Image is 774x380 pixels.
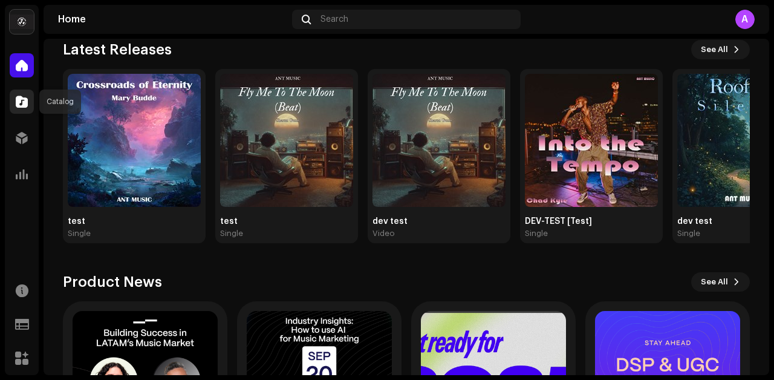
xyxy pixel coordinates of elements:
[701,270,728,294] span: See All
[320,15,348,24] span: Search
[372,74,506,207] img: 70a1e1a6-b129-46ef-a9d6-4ef0f1be64be
[701,38,728,62] span: See All
[220,74,353,207] img: cd03b56a-0182-4a9c-9496-e64ee5258c75
[372,229,395,238] div: Video
[10,10,34,34] img: f89ddcc0-f7f8-47b8-9c96-704b263a7e4f
[525,217,658,226] div: DEV-TEST [Test]
[691,272,750,292] button: See All
[220,217,353,226] div: test
[220,229,243,238] div: Single
[68,74,201,207] img: 666a72b4-9ad3-4be7-931d-5b9e395ab9cb
[525,74,658,207] img: f0f69eb3-da02-492c-908b-af803e7827dc
[63,272,162,292] h3: Product News
[372,217,506,226] div: dev test
[691,40,750,59] button: See All
[63,40,172,59] h3: Latest Releases
[58,15,287,24] div: Home
[68,217,201,226] div: test
[735,10,755,29] div: A
[525,229,548,238] div: Single
[677,229,700,238] div: Single
[68,229,91,238] div: Single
